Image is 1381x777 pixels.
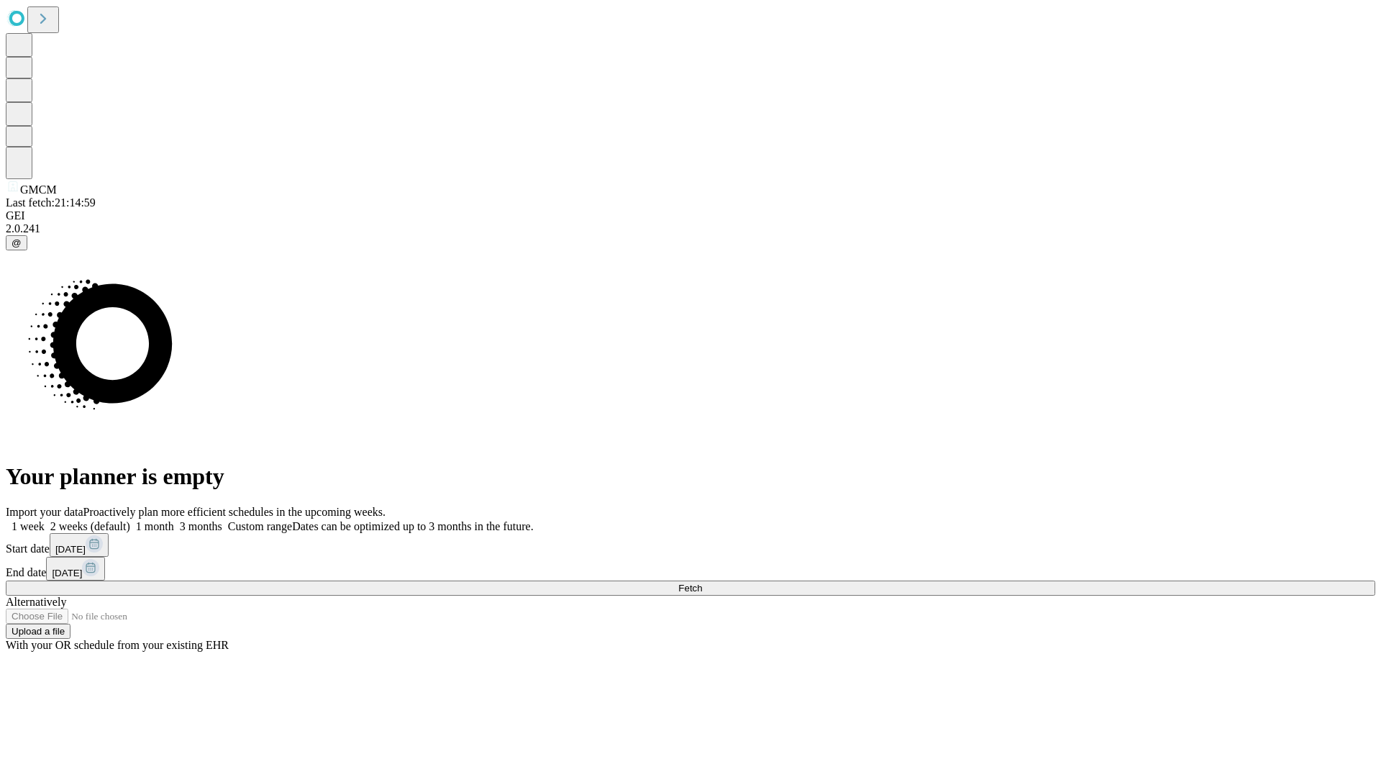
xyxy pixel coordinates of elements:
[180,520,222,532] span: 3 months
[6,624,70,639] button: Upload a file
[6,506,83,518] span: Import your data
[12,237,22,248] span: @
[83,506,386,518] span: Proactively plan more efficient schedules in the upcoming weeks.
[6,209,1375,222] div: GEI
[20,183,57,196] span: GMCM
[6,235,27,250] button: @
[6,639,229,651] span: With your OR schedule from your existing EHR
[292,520,533,532] span: Dates can be optimized up to 3 months in the future.
[52,568,82,578] span: [DATE]
[12,520,45,532] span: 1 week
[6,196,96,209] span: Last fetch: 21:14:59
[50,520,130,532] span: 2 weeks (default)
[50,533,109,557] button: [DATE]
[136,520,174,532] span: 1 month
[678,583,702,594] span: Fetch
[6,533,1375,557] div: Start date
[6,581,1375,596] button: Fetch
[228,520,292,532] span: Custom range
[6,463,1375,490] h1: Your planner is empty
[6,557,1375,581] div: End date
[46,557,105,581] button: [DATE]
[6,222,1375,235] div: 2.0.241
[55,544,86,555] span: [DATE]
[6,596,66,608] span: Alternatively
